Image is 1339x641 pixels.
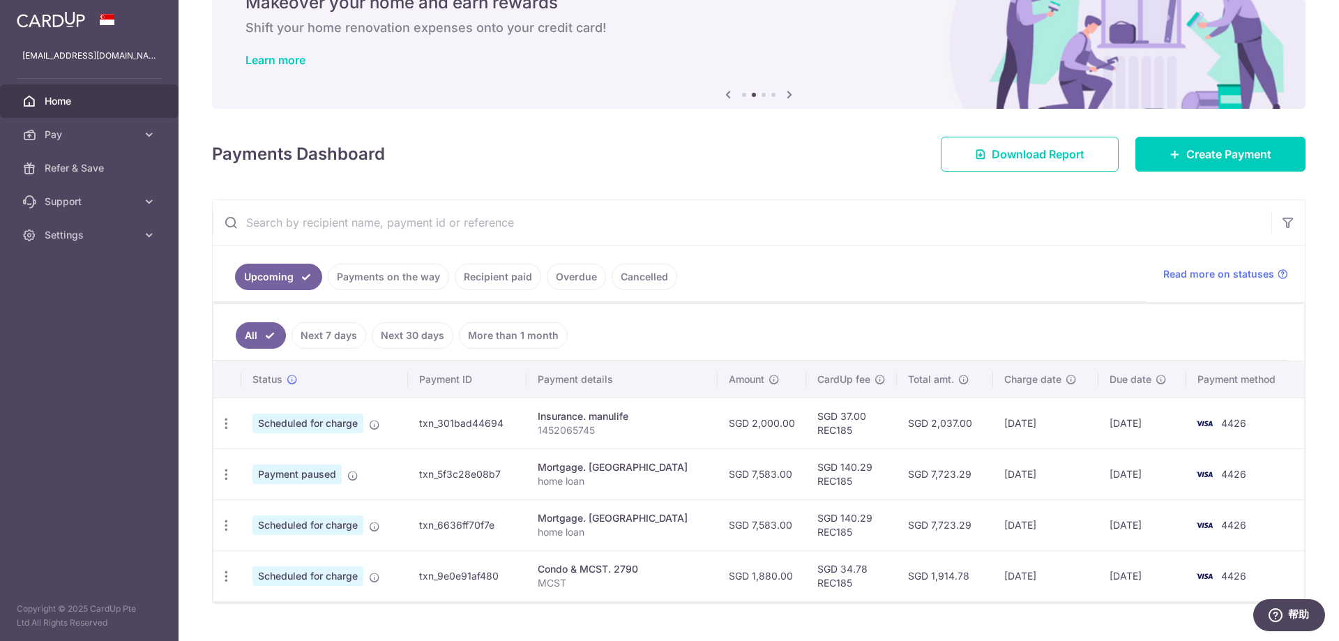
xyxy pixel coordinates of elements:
span: Scheduled for charge [252,515,363,535]
p: [EMAIL_ADDRESS][DOMAIN_NAME] [22,49,156,63]
img: Bank Card [1190,517,1218,534]
td: SGD 7,583.00 [718,499,806,550]
p: home loan [538,525,706,539]
p: 1452065745 [538,423,706,437]
img: Bank Card [1190,415,1218,432]
td: [DATE] [993,448,1098,499]
td: txn_301bad44694 [408,398,527,448]
td: SGD 7,723.29 [897,499,993,550]
td: SGD 1,880.00 [718,550,806,601]
td: [DATE] [1098,448,1187,499]
a: Learn more [245,53,305,67]
img: CardUp [17,11,85,28]
a: Read more on statuses [1163,267,1288,281]
h4: Payments Dashboard [212,142,385,167]
td: SGD 140.29 REC185 [806,448,897,499]
td: [DATE] [993,398,1098,448]
span: CardUp fee [817,372,870,386]
td: SGD 2,000.00 [718,398,806,448]
td: [DATE] [993,550,1098,601]
div: Mortgage. [GEOGRAPHIC_DATA] [538,511,706,525]
span: Charge date [1004,372,1061,386]
div: Insurance. manulife [538,409,706,423]
a: All [236,322,286,349]
a: Download Report [941,137,1119,172]
span: Create Payment [1186,146,1271,163]
td: [DATE] [1098,398,1187,448]
p: MCST [538,576,706,590]
td: SGD 2,037.00 [897,398,993,448]
td: txn_6636ff70f7e [408,499,527,550]
a: More than 1 month [459,322,568,349]
span: Scheduled for charge [252,566,363,586]
span: Support [45,195,137,209]
td: SGD 7,583.00 [718,448,806,499]
td: [DATE] [1098,550,1187,601]
td: [DATE] [993,499,1098,550]
span: Download Report [992,146,1084,163]
td: txn_5f3c28e08b7 [408,448,527,499]
td: SGD 37.00 REC185 [806,398,897,448]
span: Total amt. [908,372,954,386]
span: 4426 [1221,570,1246,582]
a: Create Payment [1135,137,1306,172]
a: Upcoming [235,264,322,290]
a: Next 30 days [372,322,453,349]
img: Bank Card [1190,568,1218,585]
a: Payments on the way [328,264,449,290]
span: Status [252,372,282,386]
th: Payment details [527,361,718,398]
a: Next 7 days [292,322,366,349]
td: [DATE] [1098,499,1187,550]
th: Payment method [1186,361,1304,398]
p: home loan [538,474,706,488]
td: txn_9e0e91af480 [408,550,527,601]
td: SGD 1,914.78 [897,550,993,601]
a: Cancelled [612,264,677,290]
span: Scheduled for charge [252,414,363,433]
a: Overdue [547,264,606,290]
span: Refer & Save [45,161,137,175]
input: Search by recipient name, payment id or reference [213,200,1271,245]
span: 4426 [1221,468,1246,480]
div: Mortgage. [GEOGRAPHIC_DATA] [538,460,706,474]
span: Settings [45,228,137,242]
a: Recipient paid [455,264,541,290]
span: Read more on statuses [1163,267,1274,281]
span: Payment paused [252,465,342,484]
span: Pay [45,128,137,142]
span: Due date [1110,372,1151,386]
td: SGD 7,723.29 [897,448,993,499]
div: Condo & MCST. 2790 [538,562,706,576]
img: Bank Card [1190,466,1218,483]
h6: Shift your home renovation expenses onto your credit card! [245,20,1272,36]
iframe: 打开一个小组件，您可以在其中找到更多信息 [1253,599,1325,634]
td: SGD 34.78 REC185 [806,550,897,601]
span: Home [45,94,137,108]
th: Payment ID [408,361,527,398]
span: Amount [729,372,764,386]
span: 4426 [1221,519,1246,531]
span: 4426 [1221,417,1246,429]
td: SGD 140.29 REC185 [806,499,897,550]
